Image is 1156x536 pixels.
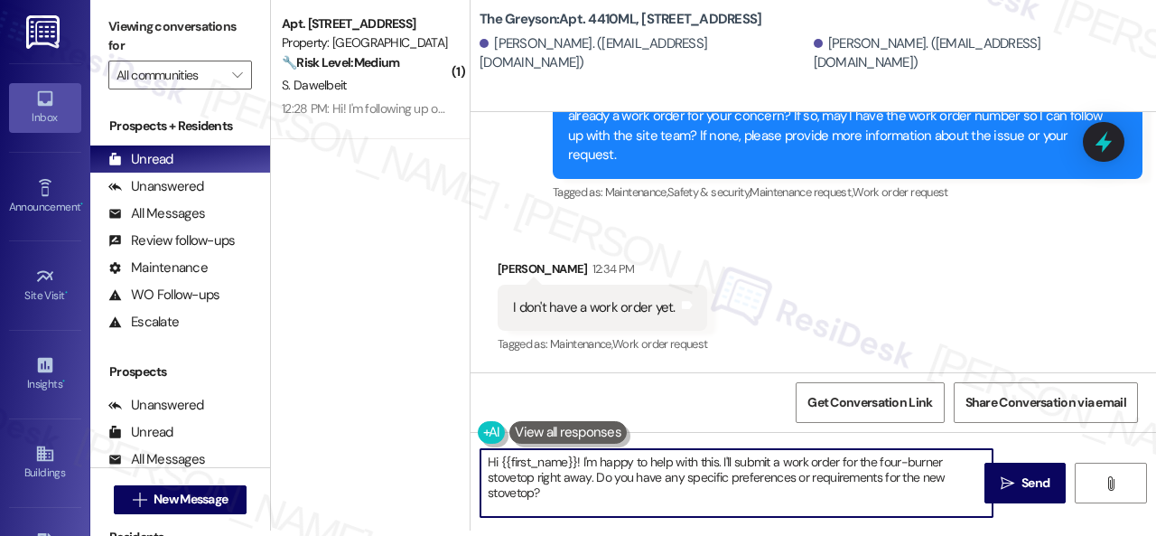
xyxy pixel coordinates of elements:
div: All Messages [108,450,205,469]
i:  [232,68,242,82]
div: Property: [GEOGRAPHIC_DATA] [282,33,449,52]
button: Get Conversation Link [796,382,944,423]
span: S. Dawelbeit [282,77,347,93]
span: Get Conversation Link [807,393,932,412]
div: Hello [PERSON_NAME]! I understand you have a concern about a 4-burner stove top. Is there already... [568,88,1114,165]
div: I don't have a work order yet. [513,298,676,317]
i:  [133,493,146,507]
span: Share Conversation via email [965,393,1126,412]
b: The Greyson: Apt. 4410ML, [STREET_ADDRESS] [480,10,761,29]
img: ResiDesk Logo [26,15,63,49]
div: Tagged as: [498,331,707,357]
span: Send [1021,474,1049,493]
span: Maintenance request , [750,184,853,200]
div: 12:34 PM [588,259,635,278]
div: [PERSON_NAME]. ([EMAIL_ADDRESS][DOMAIN_NAME]) [814,34,1143,73]
span: Maintenance , [550,336,612,352]
i:  [1104,476,1117,491]
div: Review follow-ups [108,231,235,250]
div: 12:28 PM: Hi! I'm following up on the status of my maintenance orders. Any updates on when the co... [282,100,1105,117]
span: Safety & security , [667,184,750,200]
span: Work order request [612,336,707,352]
input: All communities [117,61,223,89]
span: • [65,287,68,299]
div: Prospects [90,362,270,381]
div: Prospects + Residents [90,117,270,136]
div: Apt. [STREET_ADDRESS] [282,14,449,33]
a: Site Visit • [9,261,81,310]
div: Unanswered [108,396,204,415]
label: Viewing conversations for [108,13,252,61]
span: Maintenance , [605,184,667,200]
textarea: Hi {{first_name}}! I'm happy to help with this. I'll submit a work order for the four-burner stov... [480,449,993,517]
span: • [80,198,83,211]
div: [PERSON_NAME]. ([EMAIL_ADDRESS][DOMAIN_NAME]) [480,34,809,73]
button: Share Conversation via email [954,382,1138,423]
span: New Message [154,490,228,509]
button: New Message [114,485,247,514]
strong: 🔧 Risk Level: Medium [282,54,399,71]
div: Unread [108,423,173,442]
span: Work order request [853,184,947,200]
div: Escalate [108,313,179,332]
div: Tagged as: [553,179,1142,205]
span: • [62,375,65,388]
div: Unread [108,150,173,169]
div: All Messages [108,204,205,223]
button: Send [984,463,1066,503]
div: WO Follow-ups [108,286,219,305]
a: Buildings [9,438,81,487]
div: Unanswered [108,177,204,196]
i:  [1001,476,1014,491]
div: Maintenance [108,259,208,277]
a: Insights • [9,350,81,399]
div: [PERSON_NAME] [498,259,707,285]
a: Inbox [9,83,81,132]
